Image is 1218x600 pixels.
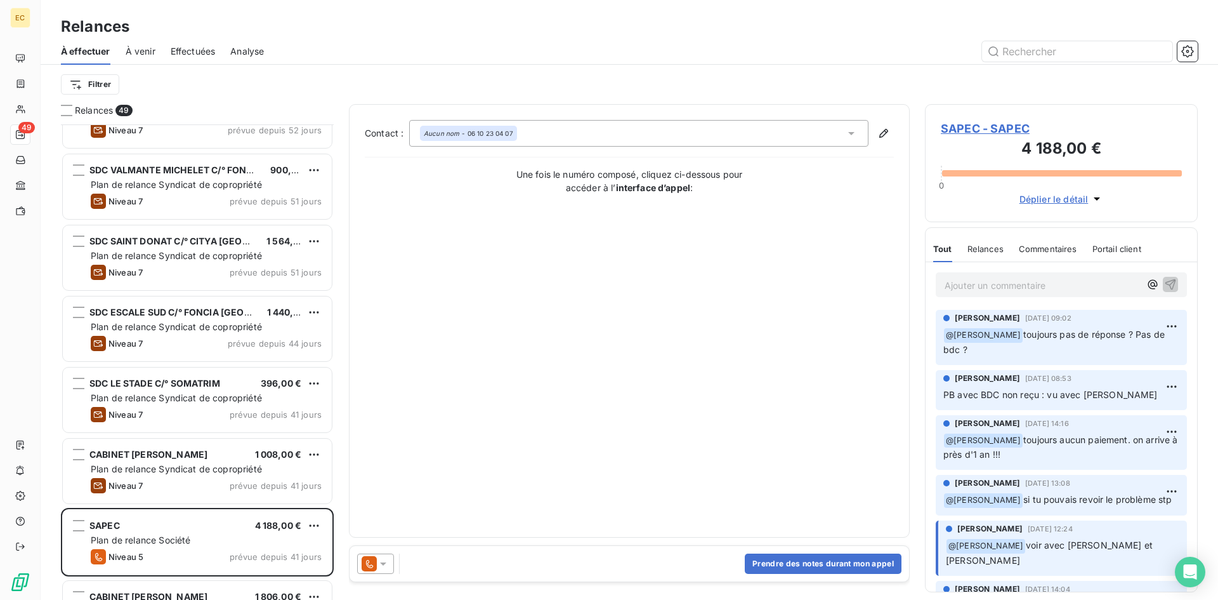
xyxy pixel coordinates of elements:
[1025,479,1070,487] span: [DATE] 13:08
[255,449,302,460] span: 1 008,00 €
[1025,375,1071,382] span: [DATE] 08:53
[365,127,409,140] label: Contact :
[502,168,756,194] p: Une fois le numéro composé, cliquez ci-dessous pour accéder à l’ :
[745,554,901,574] button: Prendre des notes durant mon appel
[1175,557,1205,587] div: Open Intercom Messenger
[933,244,952,254] span: Tout
[108,196,143,206] span: Niveau 7
[230,552,322,562] span: prévue depuis 41 jours
[261,378,301,389] span: 396,00 €
[1016,192,1108,206] button: Déplier le détail
[944,493,1023,508] span: @ [PERSON_NAME]
[228,338,322,349] span: prévue depuis 44 jours
[946,539,1025,554] span: @ [PERSON_NAME]
[1025,585,1070,593] span: [DATE] 14:04
[424,129,459,138] em: Aucun nom
[944,328,1023,343] span: @ [PERSON_NAME]
[1025,314,1071,322] span: [DATE] 09:02
[171,45,216,58] span: Effectuées
[75,104,113,117] span: Relances
[91,392,262,403] span: Plan de relance Syndicat de copropriété
[941,137,1182,163] h3: 4 188,00 €
[91,535,190,545] span: Plan de relance Société
[267,307,314,317] span: 1 440,00 €
[108,267,143,277] span: Niveau 7
[89,378,220,389] span: SDC LE STADE C/° SOMATRIM
[89,520,120,531] span: SAPEC
[61,15,129,38] h3: Relances
[955,418,1020,429] span: [PERSON_NAME]
[10,8,30,28] div: EC
[939,180,944,190] span: 0
[946,540,1155,566] span: voir avec [PERSON_NAME] et [PERSON_NAME]
[91,321,262,332] span: Plan de relance Syndicat de copropriété
[424,129,513,138] div: - 06 10 23 04 07
[10,572,30,592] img: Logo LeanPay
[89,307,315,317] span: SDC ESCALE SUD C/° FONCIA [GEOGRAPHIC_DATA]
[61,74,119,95] button: Filtrer
[230,267,322,277] span: prévue depuis 51 jours
[230,196,322,206] span: prévue depuis 51 jours
[1092,244,1141,254] span: Portail client
[230,481,322,491] span: prévue depuis 41 jours
[616,182,691,193] strong: interface d’appel
[1019,244,1077,254] span: Commentaires
[230,410,322,420] span: prévue depuis 41 jours
[1019,192,1089,206] span: Déplier le détail
[955,583,1020,595] span: [PERSON_NAME]
[941,120,1182,137] span: SAPEC - SAPEC
[967,244,1004,254] span: Relances
[1023,494,1172,505] span: si tu pouvais revoir le problème stp
[108,481,143,491] span: Niveau 7
[89,449,207,460] span: CABINET [PERSON_NAME]
[955,312,1020,324] span: [PERSON_NAME]
[270,164,311,175] span: 900,00 €
[126,45,155,58] span: À venir
[228,125,322,135] span: prévue depuis 52 jours
[91,463,262,474] span: Plan de relance Syndicat de copropriété
[61,45,110,58] span: À effectuer
[943,434,1181,460] span: toujours aucun paiement. on arrive à près d'1 an !!!
[943,389,1158,400] span: PB avec BDC non reçu : vu avec [PERSON_NAME]
[1025,420,1069,427] span: [DATE] 14:16
[108,338,143,349] span: Niveau 7
[1028,525,1073,533] span: [DATE] 12:24
[982,41,1172,62] input: Rechercher
[89,236,313,246] span: SDC SAINT DONAT C/° CITYA [GEOGRAPHIC_DATA]
[91,179,262,190] span: Plan de relance Syndicat de copropriété
[944,434,1023,448] span: @ [PERSON_NAME]
[955,373,1020,384] span: [PERSON_NAME]
[89,164,315,175] span: SDC VALMANTE MICHELET C/° FONCIA VALMANTE
[108,125,143,135] span: Niveau 7
[108,552,143,562] span: Niveau 5
[957,523,1023,535] span: [PERSON_NAME]
[91,250,262,261] span: Plan de relance Syndicat de copropriété
[115,105,132,116] span: 49
[955,477,1020,489] span: [PERSON_NAME]
[61,124,334,600] div: grid
[108,410,143,420] span: Niveau 7
[266,236,313,246] span: 1 564,80 €
[18,122,35,133] span: 49
[255,520,302,531] span: 4 188,00 €
[943,329,1167,355] span: toujours pas de réponse ? Pas de bdc ?
[230,45,264,58] span: Analyse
